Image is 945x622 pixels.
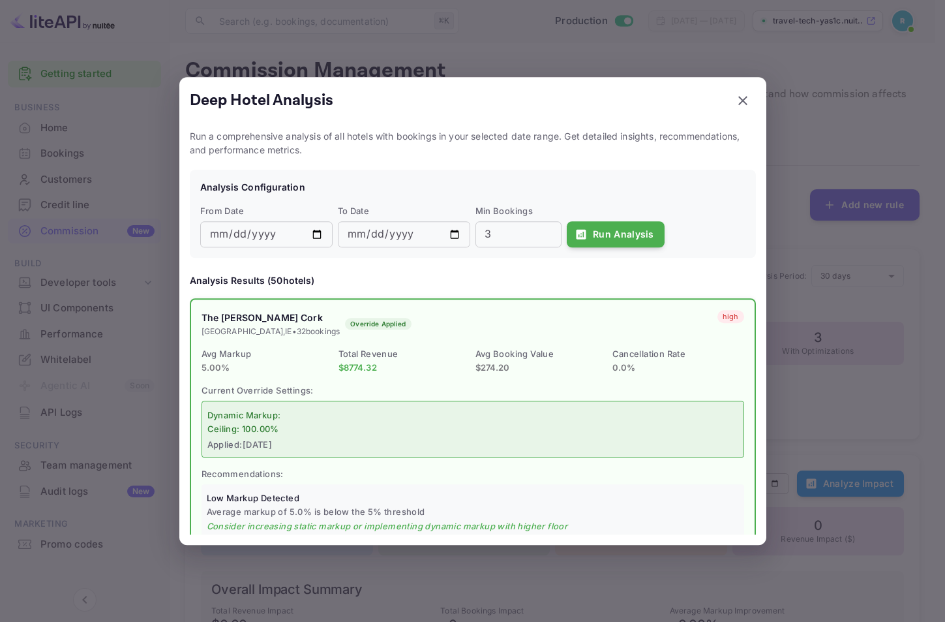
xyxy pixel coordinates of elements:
p: $ 8774.32 [338,362,470,375]
span: Avg Markup [202,349,252,360]
span: To Date [338,205,470,219]
span: Dynamic Markup: [207,410,281,420]
span: From Date [200,205,333,219]
p: 0.0 % [612,362,744,375]
button: Run Analysis [567,221,665,247]
span: Avg Booking Value [475,349,554,360]
span: Cancellation Rate [612,349,686,360]
span: Consider increasing static markup or implementing dynamic markup with higher floor [207,520,739,534]
h6: Analysis Results ( 50 hotels) [190,273,756,288]
span: Current Override Settings: [202,386,314,396]
span: Recommendations: [202,469,284,480]
span: Applied: [DATE] [207,438,738,452]
span: Ceiling: 100.00% [207,423,738,437]
span: Average markup of 5.0% is below the 5% threshold [207,506,739,520]
span: high [717,311,744,322]
p: $ 274.20 [475,362,607,375]
p: [GEOGRAPHIC_DATA] , IE • 32 bookings [202,326,340,338]
h5: Deep Hotel Analysis [190,90,333,111]
p: 5.00 % [202,362,333,375]
span: Low Markup Detected [207,493,300,503]
span: Min Bookings [475,205,562,219]
span: Override Applied [345,319,411,329]
span: Total Revenue [338,349,398,360]
p: Run a comprehensive analysis of all hotels with bookings in your selected date range. Get detaile... [190,129,756,157]
h6: Analysis Configuration [200,180,745,194]
h6: The [PERSON_NAME] Cork [202,310,340,326]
